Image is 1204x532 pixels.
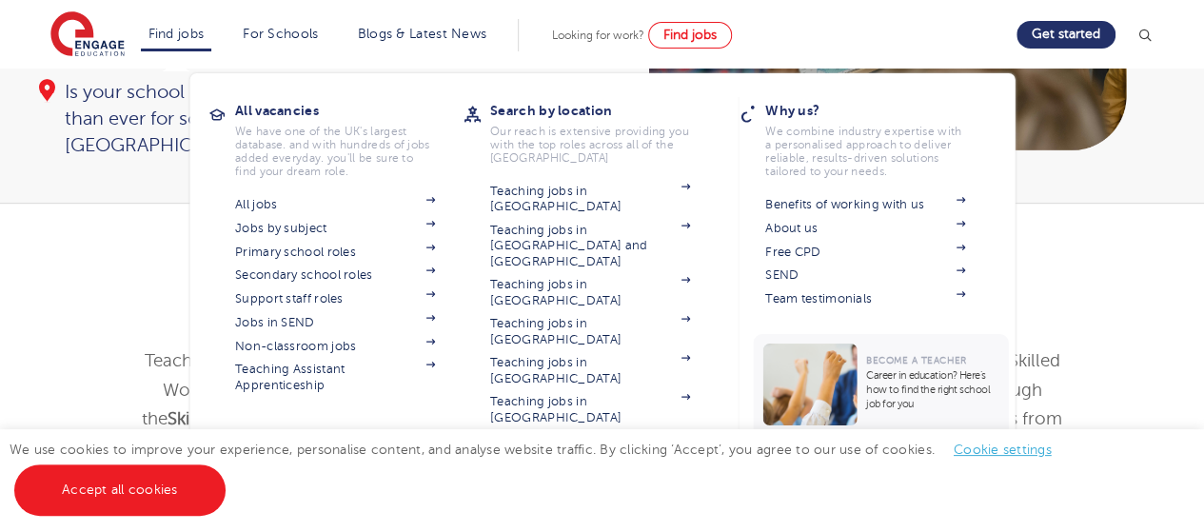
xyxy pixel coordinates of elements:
span: Looking for work? [552,29,644,42]
a: Teaching jobs in [GEOGRAPHIC_DATA] and [GEOGRAPHIC_DATA] [490,223,690,269]
p: Career in education? Here’s how to find the right school job for you [866,368,998,411]
span: We use cookies to improve your experience, personalise content, and analyse website traffic. By c... [10,443,1071,497]
a: Jobs in SEND [235,315,435,330]
a: Free CPD [765,245,965,260]
h3: Search by location [490,97,719,124]
span: Find jobs [663,28,717,42]
h3: Why us? [765,97,994,124]
a: About us [765,221,965,236]
a: All vacanciesWe have one of the UK's largest database. and with hundreds of jobs added everyday. ... [235,97,464,178]
a: Cookie settings [954,443,1052,457]
a: Jobs by subject [235,221,435,236]
div: Is your school considering sponsorship? It is now easier than ever for schools to sponsor teacher... [39,79,583,159]
a: Teaching jobs in [GEOGRAPHIC_DATA] [490,184,690,215]
p: We have one of the UK's largest database. and with hundreds of jobs added everyday. you'll be sur... [235,125,435,178]
a: Support staff roles [235,291,435,306]
a: Become a TeacherCareer in education? Here’s how to find the right school job for you [753,334,1013,440]
a: Teaching jobs in [GEOGRAPHIC_DATA] [490,316,690,347]
a: Teaching Assistant Apprenticeship [235,362,435,393]
img: Engage Education [50,11,125,59]
a: All jobs [235,197,435,212]
a: For Schools [243,27,318,41]
a: Teaching jobs in [GEOGRAPHIC_DATA] [490,355,690,386]
a: Search by locationOur reach is extensive providing you with the top roles across all of the [GEOG... [490,97,719,165]
a: Secondary school roles [235,267,435,283]
a: Team testimonials [765,291,965,306]
a: Get started [1016,21,1115,49]
h3: All vacancies [235,97,464,124]
span: Primary and Secondary Teachers of all subjects and specialities are Skilled Workers. E [162,351,1059,400]
a: Teaching jobs in [GEOGRAPHIC_DATA] [490,394,690,425]
strong: Skilled Worker Visa [168,409,320,428]
a: Find jobs [148,27,205,41]
span: Teachers are considered skilled workers, [144,351,468,370]
a: Accept all cookies [14,464,226,516]
a: Primary school roles [235,245,435,260]
p: Our reach is extensive providing you with the top roles across all of the [GEOGRAPHIC_DATA] [490,125,690,165]
p: We combine industry expertise with a personalised approach to deliver reliable, results-driven so... [765,125,965,178]
a: Blogs & Latest News [358,27,487,41]
a: Non-classroom jobs [235,339,435,354]
a: Benefits of working with us [765,197,965,212]
a: Find jobs [648,22,732,49]
span: Become a Teacher [866,355,966,365]
a: SEND [765,267,965,283]
a: Why us?We combine industry expertise with a personalised approach to deliver reliable, results-dr... [765,97,994,178]
a: Teaching jobs in [GEOGRAPHIC_DATA] [490,277,690,308]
